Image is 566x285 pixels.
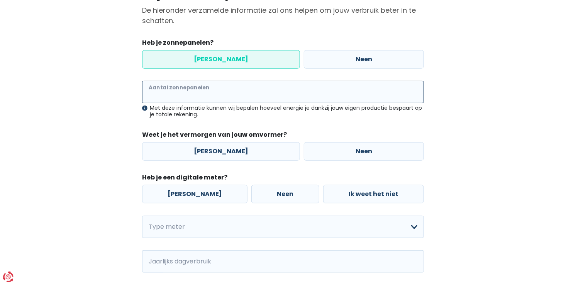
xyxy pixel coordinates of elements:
label: Neen [304,142,424,161]
span: kWh [142,250,163,273]
div: Met deze informatie kunnen wij bepalen hoeveel energie je dankzij jouw eigen productie bespaart o... [142,105,424,118]
label: Neen [251,185,319,203]
label: [PERSON_NAME] [142,142,300,161]
legend: Weet je het vermorgen van jouw omvormer? [142,130,424,142]
label: Neen [304,50,424,69]
label: [PERSON_NAME] [142,185,247,203]
p: De hieronder verzamelde informatie zal ons helpen om jouw verbruik beter in te schatten. [142,5,424,26]
legend: Heb je zonnepanelen? [142,38,424,50]
label: [PERSON_NAME] [142,50,300,69]
label: Ik weet het niet [323,185,424,203]
legend: Heb je een digitale meter? [142,173,424,185]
